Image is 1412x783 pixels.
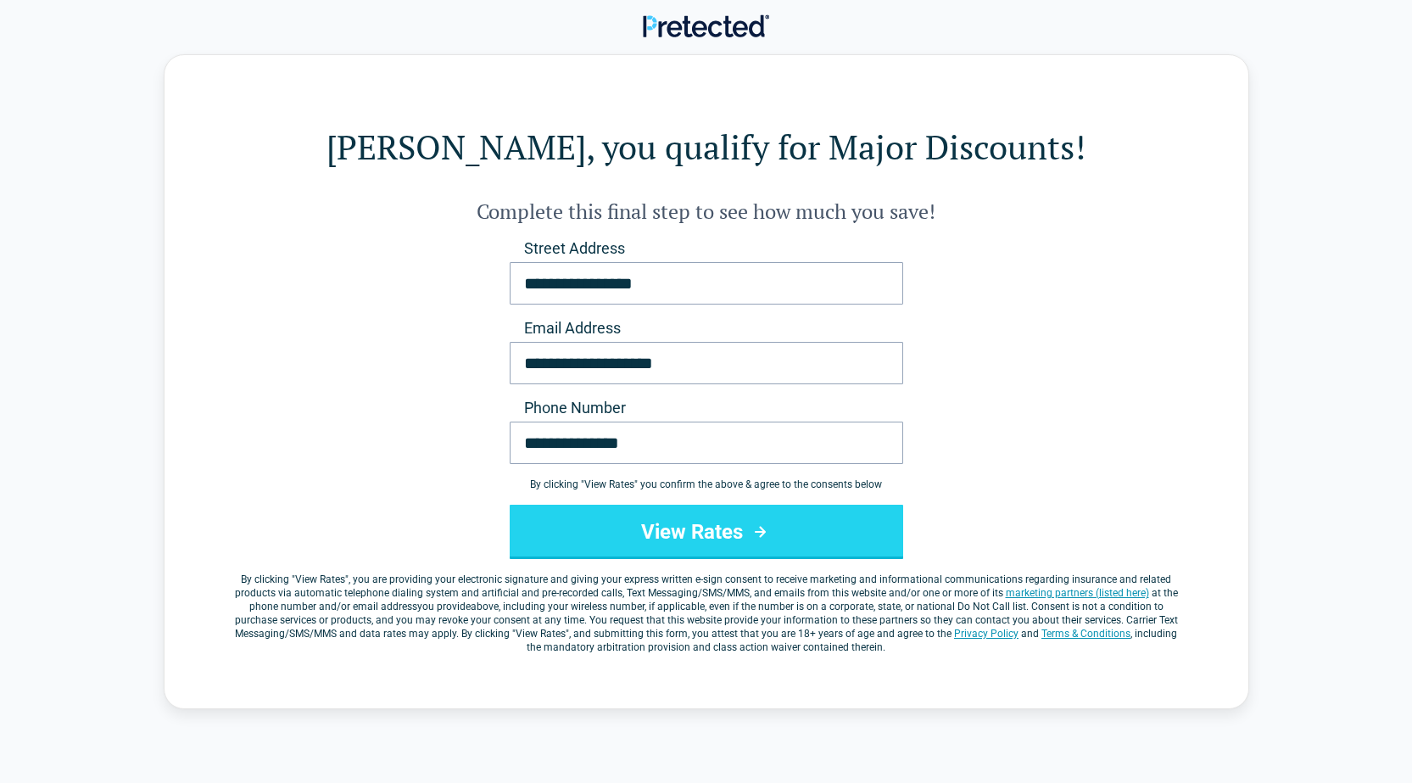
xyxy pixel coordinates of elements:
label: Street Address [510,238,903,259]
a: marketing partners (listed here) [1006,587,1149,599]
span: View Rates [295,573,345,585]
a: Terms & Conditions [1041,628,1130,640]
a: Privacy Policy [954,628,1019,640]
h2: Complete this final step to see how much you save! [232,198,1180,225]
button: View Rates [510,505,903,559]
h1: [PERSON_NAME], you qualify for Major Discounts! [232,123,1180,171]
label: Email Address [510,318,903,338]
label: By clicking " ", you are providing your electronic signature and giving your express written e-si... [232,573,1180,654]
label: Phone Number [510,398,903,418]
div: By clicking " View Rates " you confirm the above & agree to the consents below [510,478,903,491]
